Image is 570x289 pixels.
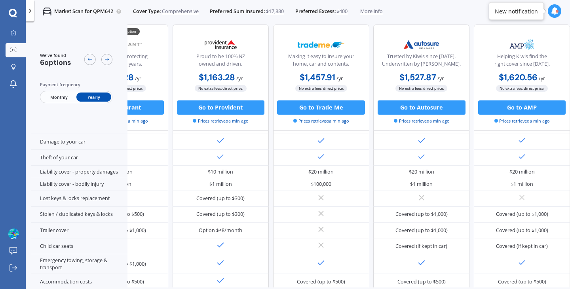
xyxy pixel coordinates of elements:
b: $1,527.87 [399,72,436,83]
span: Preferred Sum Insured: [210,8,265,15]
div: Covered (up to $500) [397,278,446,285]
div: Covered (up to $1,000) [395,227,448,234]
span: Yearly [76,93,111,102]
div: Lost keys & locks replacement [31,191,127,207]
span: No extra fees, direct price. [295,85,347,92]
div: Damage to your car [31,134,127,150]
div: $20 million [409,168,434,176]
div: Trailer cover [31,223,127,238]
div: $1 million [511,181,533,188]
button: Go to AMP [478,100,566,115]
p: Market Scan for QPM642 [54,8,113,15]
img: AMP.webp [498,36,545,53]
span: 6 options [40,58,71,67]
div: Payment frequency [40,81,113,88]
img: car.f15378c7a67c060ca3f3.svg [43,7,51,16]
div: $100,000 [311,181,331,188]
div: Covered (up to $500) [498,278,546,285]
div: Liability cover - property damages [31,166,127,178]
span: We've found [40,52,71,59]
div: Liability cover - bodily injury [31,178,127,191]
div: Covered (up to $1,000) [395,211,448,218]
button: Go to Autosure [378,100,465,115]
div: $1 million [410,181,433,188]
button: Go to Provident [177,100,264,115]
div: Covered (up to $300) [196,195,245,202]
div: Covered (if kept in car) [395,243,447,250]
span: Prices retrieved a min ago [293,117,349,124]
span: Prices retrieved a min ago [394,117,449,124]
span: Prices retrieved a min ago [193,117,248,124]
div: Covered (up to $300) [196,211,245,218]
b: $1,457.91 [300,72,335,83]
div: $20 million [509,168,535,176]
img: Trademe.webp [298,36,345,53]
span: No extra fees, direct price. [195,85,247,92]
span: / yr [135,75,141,81]
span: $17,880 [266,8,284,15]
div: $10 million [208,168,233,176]
img: Autosure.webp [398,36,445,53]
span: More info [360,8,383,15]
span: No extra fees, direct price. [395,85,447,92]
div: New notification [495,7,538,15]
button: Go to Trade Me [277,100,365,115]
div: Emergency towing, storage & transport [31,254,127,274]
span: $400 [336,8,348,15]
div: Making it easy to insure your home, car and contents. [279,53,363,71]
div: Covered (up to $500) [297,278,345,285]
span: / yr [539,75,545,81]
div: Covered (up to $1,000) [496,227,548,234]
span: / yr [437,75,444,81]
span: Comprehensive [162,8,199,15]
b: $1,620.56 [499,72,538,83]
span: Cover Type: [133,8,161,15]
div: Helping Kiwis find the right cover since [DATE]. [480,53,564,71]
div: $20 million [308,168,334,176]
div: Trusted by Kiwis since [DATE]. Underwritten by [PERSON_NAME]. [380,53,464,71]
div: Stolen / duplicated keys & locks [31,207,127,223]
span: Monthly [41,93,76,102]
div: Covered (if kept in car) [496,243,548,250]
span: No extra fees, direct price. [496,85,548,92]
div: Child car seats [31,238,127,254]
b: $1,163.28 [199,72,235,83]
div: $1 million [209,181,232,188]
span: / yr [336,75,343,81]
span: Prices retrieved a min ago [494,117,550,124]
div: Proud to be 100% NZ owned and driven. [179,53,262,71]
div: Theft of your car [31,150,127,166]
div: Option $<8/month [199,227,242,234]
img: ACg8ocLduaMLcqMNStMS7uVaTX-otkQre-OjEXGnp2kZZLGdclvFNmg1gQ=s96-c [8,229,19,239]
div: Covered (up to $1,000) [496,211,548,218]
span: Preferred Excess: [295,8,336,15]
span: / yr [236,75,243,81]
img: Provident.png [197,36,244,53]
